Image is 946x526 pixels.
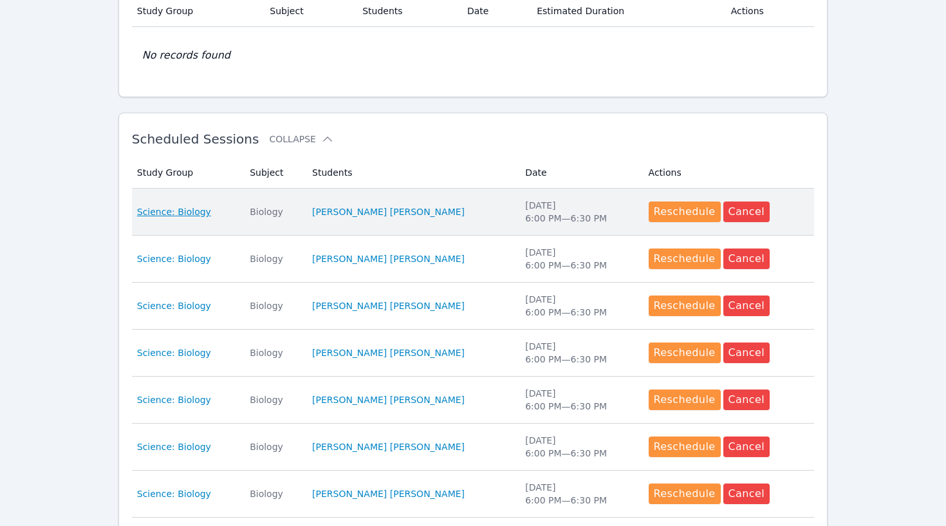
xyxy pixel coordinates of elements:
[649,202,721,222] button: Reschedule
[132,189,815,236] tr: Science: BiologyBiology[PERSON_NAME] [PERSON_NAME][DATE]6:00 PM—6:30 PMRescheduleCancel
[242,157,304,189] th: Subject
[304,157,517,189] th: Students
[723,484,770,504] button: Cancel
[525,246,633,272] div: [DATE] 6:00 PM — 6:30 PM
[132,424,815,471] tr: Science: BiologyBiology[PERSON_NAME] [PERSON_NAME][DATE]6:00 PM—6:30 PMRescheduleCancel
[137,346,211,359] a: Science: Biology
[649,484,721,504] button: Reschedule
[132,377,815,424] tr: Science: BiologyBiology[PERSON_NAME] [PERSON_NAME][DATE]6:00 PM—6:30 PMRescheduleCancel
[649,343,721,363] button: Reschedule
[250,346,297,359] div: Biology
[137,252,211,265] a: Science: Biology
[312,487,465,500] a: [PERSON_NAME] [PERSON_NAME]
[250,487,297,500] div: Biology
[132,27,815,84] td: No records found
[525,481,633,507] div: [DATE] 6:00 PM — 6:30 PM
[137,299,211,312] a: Science: Biology
[132,236,815,283] tr: Science: BiologyBiology[PERSON_NAME] [PERSON_NAME][DATE]6:00 PM—6:30 PMRescheduleCancel
[723,343,770,363] button: Cancel
[312,299,465,312] a: [PERSON_NAME] [PERSON_NAME]
[525,387,633,413] div: [DATE] 6:00 PM — 6:30 PM
[132,471,815,518] tr: Science: BiologyBiology[PERSON_NAME] [PERSON_NAME][DATE]6:00 PM—6:30 PMRescheduleCancel
[132,157,242,189] th: Study Group
[269,133,333,146] button: Collapse
[517,157,640,189] th: Date
[525,293,633,319] div: [DATE] 6:00 PM — 6:30 PM
[250,252,297,265] div: Biology
[312,252,465,265] a: [PERSON_NAME] [PERSON_NAME]
[312,440,465,453] a: [PERSON_NAME] [PERSON_NAME]
[723,296,770,316] button: Cancel
[649,437,721,457] button: Reschedule
[137,440,211,453] a: Science: Biology
[132,131,259,147] span: Scheduled Sessions
[250,299,297,312] div: Biology
[132,330,815,377] tr: Science: BiologyBiology[PERSON_NAME] [PERSON_NAME][DATE]6:00 PM—6:30 PMRescheduleCancel
[312,346,465,359] a: [PERSON_NAME] [PERSON_NAME]
[312,205,465,218] a: [PERSON_NAME] [PERSON_NAME]
[250,393,297,406] div: Biology
[649,249,721,269] button: Reschedule
[132,283,815,330] tr: Science: BiologyBiology[PERSON_NAME] [PERSON_NAME][DATE]6:00 PM—6:30 PMRescheduleCancel
[641,157,815,189] th: Actions
[137,487,211,500] a: Science: Biology
[723,202,770,222] button: Cancel
[649,296,721,316] button: Reschedule
[250,440,297,453] div: Biology
[723,249,770,269] button: Cancel
[525,199,633,225] div: [DATE] 6:00 PM — 6:30 PM
[525,434,633,460] div: [DATE] 6:00 PM — 6:30 PM
[312,393,465,406] a: [PERSON_NAME] [PERSON_NAME]
[723,390,770,410] button: Cancel
[649,390,721,410] button: Reschedule
[250,205,297,218] div: Biology
[723,437,770,457] button: Cancel
[525,340,633,366] div: [DATE] 6:00 PM — 6:30 PM
[137,205,211,218] a: Science: Biology
[137,393,211,406] a: Science: Biology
